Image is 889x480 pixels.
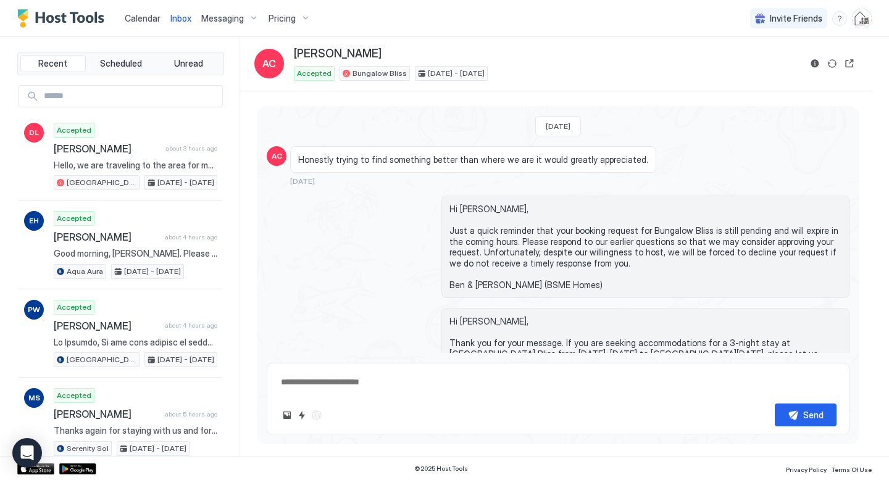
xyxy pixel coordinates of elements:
[428,68,485,79] span: [DATE] - [DATE]
[297,68,332,79] span: Accepted
[17,463,54,474] a: App Store
[124,266,181,277] span: [DATE] - [DATE]
[174,58,203,69] span: Unread
[842,56,857,71] button: Open reservation
[165,321,217,329] span: about 4 hours ago
[262,56,276,71] span: AC
[298,154,648,165] span: Honestly trying to find something better than where we are it would greatly appreciated.
[170,12,191,25] a: Inbox
[54,143,161,155] span: [PERSON_NAME]
[170,13,191,23] span: Inbox
[67,354,136,365] span: [GEOGRAPHIC_DATA]
[832,466,872,473] span: Terms Of Use
[280,408,294,423] button: Upload image
[825,56,840,71] button: Sync reservation
[57,125,91,136] span: Accepted
[808,56,822,71] button: Reservation information
[165,144,217,152] span: about 3 hours ago
[17,9,110,28] a: Host Tools Logo
[546,122,570,131] span: [DATE]
[803,408,824,421] div: Send
[20,55,86,72] button: Recent
[272,151,282,162] span: AC
[832,11,847,26] div: menu
[38,58,67,69] span: Recent
[353,68,407,79] span: Bungalow Bliss
[130,443,186,454] span: [DATE] - [DATE]
[852,9,872,28] div: User profile
[125,13,161,23] span: Calendar
[39,86,222,107] input: Input Field
[201,13,244,24] span: Messaging
[54,231,160,243] span: [PERSON_NAME]
[165,233,217,241] span: about 4 hours ago
[29,127,39,138] span: DL
[832,462,872,475] a: Terms Of Use
[156,55,221,72] button: Unread
[449,204,841,290] span: Hi [PERSON_NAME], Just a quick reminder that your booking request for Bungalow Bliss is still pen...
[414,465,468,473] span: © 2025 Host Tools
[294,408,309,423] button: Quick reply
[29,215,39,226] span: EH
[57,302,91,313] span: Accepted
[157,354,214,365] span: [DATE] - [DATE]
[54,408,160,420] span: [PERSON_NAME]
[54,320,160,332] span: [PERSON_NAME]
[67,266,103,277] span: Aqua Aura
[100,58,142,69] span: Scheduled
[294,47,382,61] span: [PERSON_NAME]
[67,177,136,188] span: [GEOGRAPHIC_DATA]
[125,12,161,25] a: Calendar
[54,425,217,436] span: Thanks again for staying with us and for informing us of your departure from [PERSON_NAME]. Safe ...
[17,52,224,75] div: tab-group
[88,55,154,72] button: Scheduled
[290,176,315,186] span: [DATE]
[54,160,217,171] span: Hello, we are traveling to the area for my father's wedding on [DATE]. I was wondering if it woul...
[54,337,217,348] span: Lo Ipsumdo, Si ame cons adipisc el seddoei tem in Utlabore Etdol mag aliqua en adminim ven qui no...
[157,177,214,188] span: [DATE] - [DATE]
[54,248,217,259] span: Good morning, [PERSON_NAME]. Please note that our maintenance technicians are scheduled to clean ...
[786,462,827,475] a: Privacy Policy
[269,13,296,24] span: Pricing
[28,304,40,315] span: PW
[786,466,827,473] span: Privacy Policy
[12,438,42,468] div: Open Intercom Messenger
[57,213,91,224] span: Accepted
[770,13,822,24] span: Invite Friends
[775,403,837,426] button: Send
[67,443,109,454] span: Serenity Sol
[57,390,91,401] span: Accepted
[28,392,40,403] span: MS
[165,410,217,418] span: about 5 hours ago
[59,463,96,474] a: Google Play Store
